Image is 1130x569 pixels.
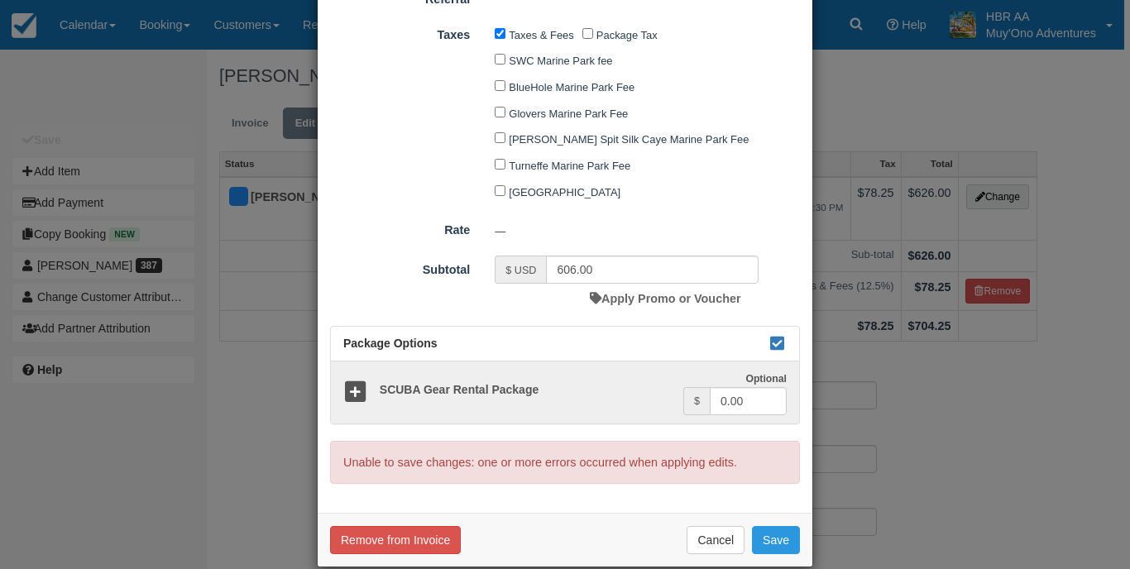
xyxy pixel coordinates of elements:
p: Unable to save changes: one or more errors occurred when applying edits. [330,441,800,485]
label: Rate [318,216,482,239]
label: Subtotal [318,256,482,279]
label: SWC Marine Park fee [509,55,612,67]
small: $ USD [505,265,536,276]
button: Save [752,526,800,554]
label: Package Tax [596,29,658,41]
a: Apply Promo or Voucher [590,292,740,305]
span: Package Options [343,337,438,350]
label: Taxes & Fees [509,29,573,41]
strong: Optional [745,373,787,385]
h5: SCUBA Gear Rental Package [367,384,683,396]
button: Cancel [687,526,745,554]
label: BlueHole Marine Park Fee [509,81,634,93]
label: Taxes [318,21,482,44]
a: SCUBA Gear Rental Package Optional $ [331,361,799,423]
label: Glovers Marine Park Fee [509,108,628,120]
label: [PERSON_NAME] Spit Silk Caye Marine Park Fee [509,133,749,146]
div: — [482,218,812,245]
label: [GEOGRAPHIC_DATA] [509,186,620,198]
label: Turneffe Marine Park Fee [509,160,630,172]
small: $ [694,395,700,407]
button: Remove from Invoice [330,526,461,554]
